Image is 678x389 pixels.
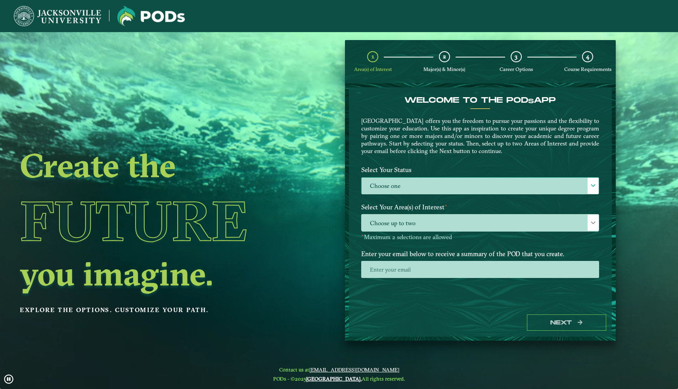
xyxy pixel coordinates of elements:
[515,53,517,60] span: 3
[20,257,285,290] h2: you imagine.
[361,261,599,278] input: Enter your email
[355,200,605,215] label: Select Your Area(s) of Interest
[444,202,448,208] sup: ⋆
[20,304,285,316] p: Explore the options. Customize your path.
[362,215,599,232] span: Choose up to two
[354,66,392,72] span: Area(s) of Interest
[361,234,599,241] p: Maximum 2 selections are allowed
[20,149,285,182] h2: Create the
[361,96,599,105] h4: Welcome to the POD app
[586,53,589,60] span: 4
[20,185,285,257] h1: Future
[14,6,101,26] img: Jacksonville University logo
[443,53,446,60] span: 2
[117,6,185,26] img: Jacksonville University logo
[372,53,374,60] span: 1
[273,376,405,382] span: PODs - ©2025 All rights reserved.
[564,66,611,72] span: Course Requirements
[273,366,405,373] span: Contact us at
[355,246,605,261] label: Enter your email below to receive a summary of the POD that you create.
[500,66,533,72] span: Career Options
[361,232,364,238] sup: ⋆
[361,117,599,155] p: [GEOGRAPHIC_DATA] offers you the freedom to pursue your passions and the flexibility to customize...
[355,163,605,177] label: Select Your Status
[306,376,362,382] a: [GEOGRAPHIC_DATA].
[527,314,606,331] button: Next
[309,366,399,373] a: [EMAIL_ADDRESS][DOMAIN_NAME]
[423,66,465,72] span: Major(s) & Minor(s)
[528,98,534,105] sub: s
[362,178,599,195] label: Choose one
